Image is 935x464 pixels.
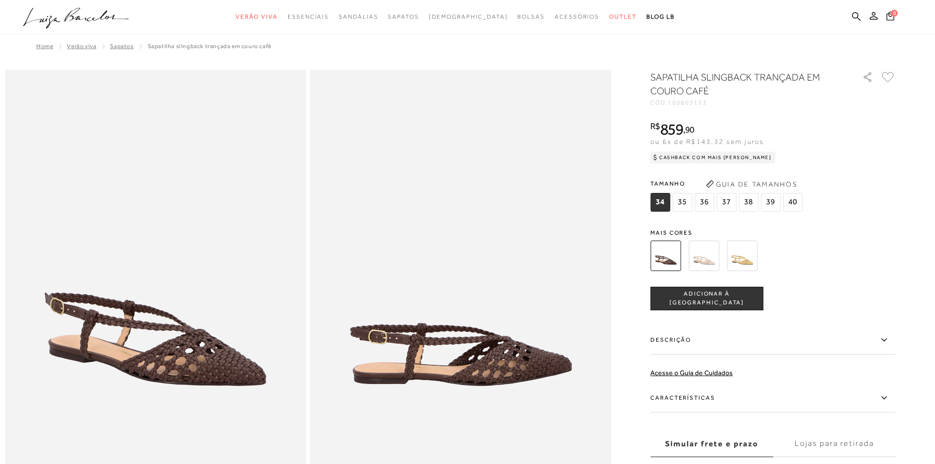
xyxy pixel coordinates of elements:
a: categoryNavScreenReaderText [236,8,278,26]
span: Mais cores [650,230,896,236]
span: 40 [783,193,802,212]
span: Tamanho [650,176,805,191]
span: 36 [695,193,714,212]
span: Essenciais [288,13,329,20]
a: noSubCategoriesText [429,8,508,26]
span: Sapatos [388,13,419,20]
span: Sandálias [339,13,378,20]
span: 90 [685,124,695,135]
span: SAPATILHA SLINGBACK TRANÇADA EM COURO CAFÉ [148,43,271,50]
button: Guia de Tamanhos [702,176,801,192]
img: SAPATILHA SLINGBACK TRANÇADA EM COURO CAFÉ [650,241,681,271]
a: Acesse o Guia de Cuidados [650,369,733,377]
span: Bolsas [517,13,545,20]
a: categoryNavScreenReaderText [609,8,637,26]
span: Verão Viva [236,13,278,20]
i: , [683,125,695,134]
span: 105803123 [668,99,707,106]
label: Características [650,384,896,412]
div: CÓD: [650,100,847,106]
span: 38 [739,193,758,212]
div: Cashback com Mais [PERSON_NAME] [650,152,775,164]
span: 859 [660,120,683,138]
label: Descrição [650,326,896,355]
a: categoryNavScreenReaderText [517,8,545,26]
a: categoryNavScreenReaderText [339,8,378,26]
span: ADICIONAR À [GEOGRAPHIC_DATA] [651,290,763,307]
span: Outlet [609,13,637,20]
span: [DEMOGRAPHIC_DATA] [429,13,508,20]
span: Acessórios [555,13,599,20]
span: 37 [717,193,736,212]
span: ou 6x de R$143,32 sem juros [650,137,764,145]
span: BLOG LB [646,13,675,20]
i: R$ [650,122,660,131]
span: 0 [891,10,898,17]
a: categoryNavScreenReaderText [288,8,329,26]
img: SAPATILHA SLINGBACK TRANÇADA EM COURO OFF WHITE [689,241,719,271]
label: Simular frete e prazo [650,431,773,457]
a: Verão Viva [67,43,96,50]
a: BLOG LB [646,8,675,26]
h1: SAPATILHA SLINGBACK TRANÇADA EM COURO CAFÉ [650,70,834,98]
a: Home [36,43,53,50]
button: 0 [883,11,897,24]
button: ADICIONAR À [GEOGRAPHIC_DATA] [650,287,763,310]
span: 34 [650,193,670,212]
a: categoryNavScreenReaderText [388,8,419,26]
a: Sapatos [110,43,134,50]
span: 39 [761,193,780,212]
span: 35 [672,193,692,212]
label: Lojas para retirada [773,431,896,457]
img: SAPATILHA SLINGBACK TRANÇADA METALIZADA OURO [727,241,757,271]
a: categoryNavScreenReaderText [555,8,599,26]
